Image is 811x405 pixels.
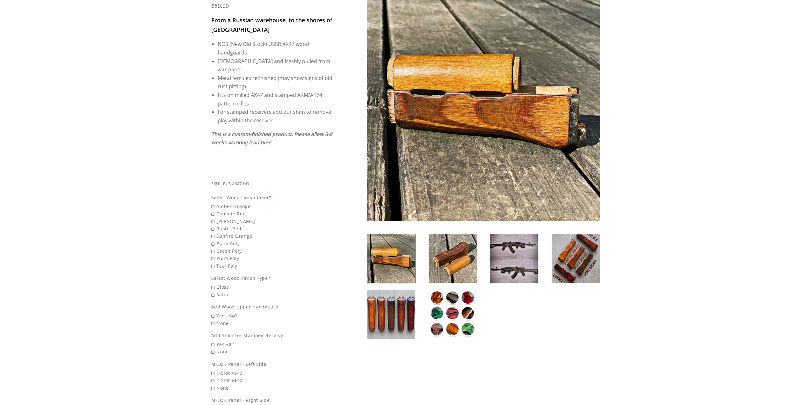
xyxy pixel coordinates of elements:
span: From a Russian warehouse, to the shores of [GEOGRAPHIC_DATA] [211,16,332,33]
img: Russian AK47 Handguard [429,290,477,339]
span: Plum Poly [211,255,333,262]
img: Russian AK47 Handguard [429,234,477,283]
div: SKU: [211,180,220,187]
span: Rustic Red [211,225,333,232]
div: M-LOK Panel - Right Side [211,396,333,404]
span: None [211,384,333,392]
span: Gloss [211,283,333,291]
span: None [211,348,333,355]
span: Amber Orange [211,203,333,210]
span: $80.00 [211,2,229,10]
span: Yes +$2 [211,341,333,348]
img: Russian AK47 Handguard [367,234,415,283]
img: Russian AK47 Handguard [367,290,415,339]
div: Add Wood Upper Handguard [211,303,333,310]
span: None [211,320,333,327]
span: Sunfire Orange [211,232,333,240]
span: For stamped receivers add our shim to remove play within the receiver [218,108,331,124]
span: [PERSON_NAME] [211,218,333,225]
span: Green Poly [211,247,333,255]
div: Add Shim for Stamped Receiver [211,332,333,339]
div: M-LOK Panel - Left Side [211,360,333,368]
div: RUS-AK47-HG [223,180,249,187]
span: Commie Red [211,210,333,217]
img: Russian AK47 Handguard [490,234,538,283]
span: Black Poly [211,240,333,247]
span: Yes +$40 [211,312,333,319]
em: This is a custom-finished product. Please allow 3-8 weeks working lead time. [211,131,332,146]
li: Fits on milled AK47 and stamped AKM/AK74 pattern rifles [218,91,333,108]
img: Russian AK47 Handguard [552,234,600,283]
li: [DEMOGRAPHIC_DATA] and freshly pulled from wax paper [218,57,333,74]
span: Satin [211,291,333,298]
li: NOS (New Old Stock) USSR AK47 wood handguards [218,40,333,57]
span: Teal Poly [211,262,333,270]
span: 1-Slot +$40 [211,369,333,377]
li: Metal ferrules refinished (may show signs of old rust pitting) [218,74,333,91]
div: Select Wood Finish Color [211,194,333,201]
span: 2-Slot +$40 [211,377,333,384]
div: Select Wood Finish Type [211,274,333,282]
